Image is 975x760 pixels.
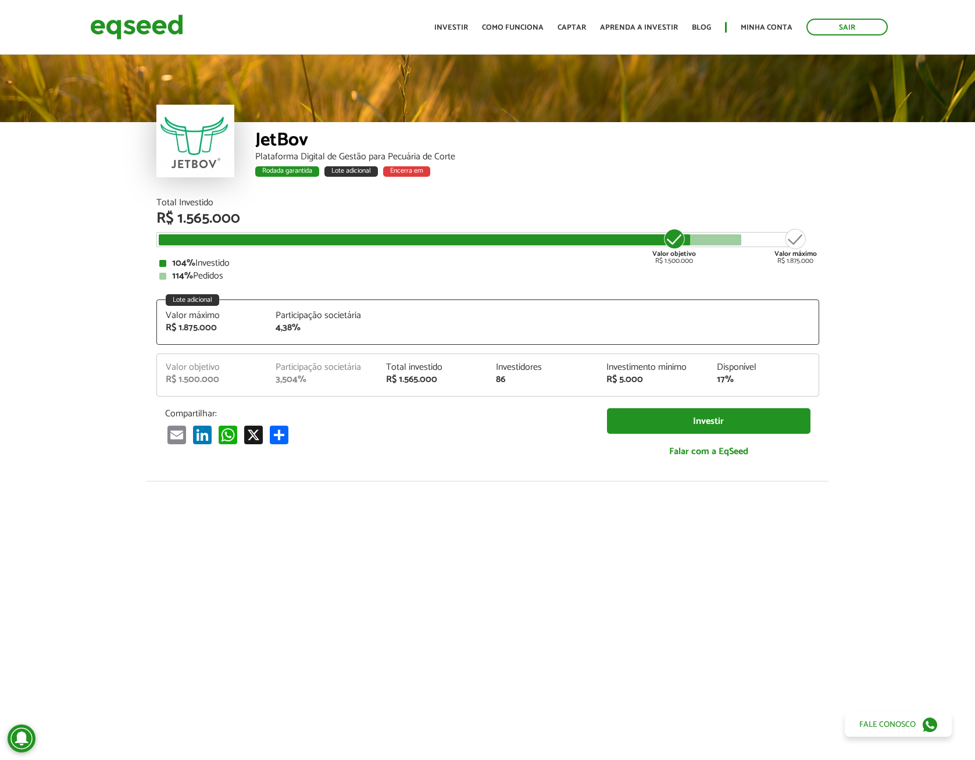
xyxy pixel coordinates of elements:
div: 3,504% [276,375,369,384]
div: Rodada garantida [255,166,319,177]
a: Minha conta [741,24,792,31]
strong: Valor máximo [774,248,817,259]
a: Sair [806,19,888,35]
strong: Valor objetivo [652,248,696,259]
a: Captar [558,24,586,31]
a: Como funciona [482,24,544,31]
strong: 104% [172,255,195,271]
div: Lote adicional [166,294,219,306]
a: Investir [607,408,810,434]
div: R$ 1.500.000 [166,375,259,384]
div: Total Investido [156,198,819,208]
a: Aprenda a investir [600,24,678,31]
div: Valor objetivo [166,363,259,372]
a: Compartilhar [267,425,291,444]
a: X [242,425,265,444]
strong: 114% [172,268,193,284]
div: 86 [496,375,589,384]
a: Investir [434,24,468,31]
div: R$ 1.500.000 [652,227,696,265]
div: R$ 5.000 [606,375,699,384]
div: Total investido [386,363,479,372]
div: 4,38% [276,323,369,333]
a: Blog [692,24,711,31]
div: R$ 1.875.000 [774,227,817,265]
div: R$ 1.875.000 [166,323,259,333]
div: Disponível [717,363,810,372]
div: Lote adicional [324,166,378,177]
a: Fale conosco [845,712,952,737]
div: R$ 1.565.000 [386,375,479,384]
div: Investimento mínimo [606,363,699,372]
div: JetBov [255,131,819,152]
div: Participação societária [276,311,369,320]
a: LinkedIn [191,425,214,444]
div: Plataforma Digital de Gestão para Pecuária de Corte [255,152,819,162]
div: Participação societária [276,363,369,372]
a: Falar com a EqSeed [607,440,810,463]
div: R$ 1.565.000 [156,211,819,226]
img: EqSeed [90,12,183,42]
div: Pedidos [159,272,816,281]
div: Valor máximo [166,311,259,320]
div: Investidores [496,363,589,372]
div: Encerra em [383,166,430,177]
div: 17% [717,375,810,384]
div: Investido [159,259,816,268]
a: Email [165,425,188,444]
p: Compartilhar: [165,408,590,419]
a: WhatsApp [216,425,240,444]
